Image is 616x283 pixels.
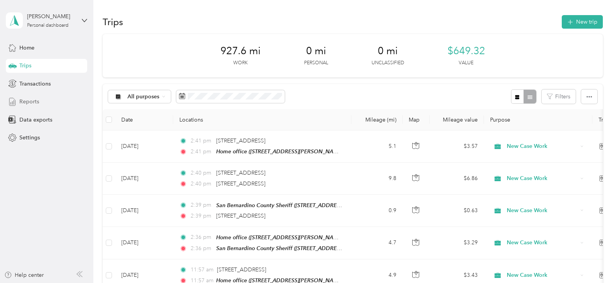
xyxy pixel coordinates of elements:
[507,271,578,280] span: New Case Work
[19,80,51,88] span: Transactions
[233,60,248,67] p: Work
[191,201,213,209] span: 2:39 pm
[4,271,44,279] button: Help center
[430,130,484,163] td: $3.57
[430,163,484,194] td: $6.86
[191,180,213,188] span: 2:40 pm
[216,234,344,241] span: Home office ([STREET_ADDRESS][PERSON_NAME])
[447,45,485,57] span: $649.32
[19,116,52,124] span: Data exports
[115,195,173,227] td: [DATE]
[351,227,403,259] td: 4.7
[372,60,404,67] p: Unclassified
[216,180,265,187] span: [STREET_ADDRESS]
[191,212,213,220] span: 2:39 pm
[216,170,265,176] span: [STREET_ADDRESS]
[216,137,265,144] span: [STREET_ADDRESS]
[191,148,213,156] span: 2:41 pm
[217,266,266,273] span: [STREET_ADDRESS]
[216,202,373,209] span: San Bernardino County Sheriff ([STREET_ADDRESS][US_STATE])
[542,89,576,104] button: Filters
[27,23,69,28] div: Personal dashboard
[115,227,173,259] td: [DATE]
[27,12,76,21] div: [PERSON_NAME]
[507,142,578,151] span: New Case Work
[430,227,484,259] td: $3.29
[351,130,403,163] td: 5.1
[103,18,123,26] h1: Trips
[507,206,578,215] span: New Case Work
[351,109,403,130] th: Mileage (mi)
[173,109,351,130] th: Locations
[216,148,344,155] span: Home office ([STREET_ADDRESS][PERSON_NAME])
[19,62,31,70] span: Trips
[507,238,578,247] span: New Case Work
[507,174,578,183] span: New Case Work
[403,109,430,130] th: Map
[459,60,473,67] p: Value
[191,266,213,274] span: 11:57 am
[216,213,265,219] span: [STREET_ADDRESS]
[306,45,326,57] span: 0 mi
[115,163,173,194] td: [DATE]
[378,45,398,57] span: 0 mi
[351,195,403,227] td: 0.9
[191,233,213,242] span: 2:36 pm
[19,98,39,106] span: Reports
[430,195,484,227] td: $0.63
[115,109,173,130] th: Date
[115,130,173,163] td: [DATE]
[191,137,213,145] span: 2:41 pm
[191,169,213,177] span: 2:40 pm
[19,44,34,52] span: Home
[573,240,616,283] iframe: Everlance-gr Chat Button Frame
[562,15,603,29] button: New trip
[351,163,403,194] td: 9.8
[216,245,373,252] span: San Bernardino County Sheriff ([STREET_ADDRESS][US_STATE])
[484,109,592,130] th: Purpose
[127,94,160,99] span: All purposes
[220,45,261,57] span: 927.6 mi
[430,109,484,130] th: Mileage value
[304,60,328,67] p: Personal
[19,134,40,142] span: Settings
[191,244,213,253] span: 2:36 pm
